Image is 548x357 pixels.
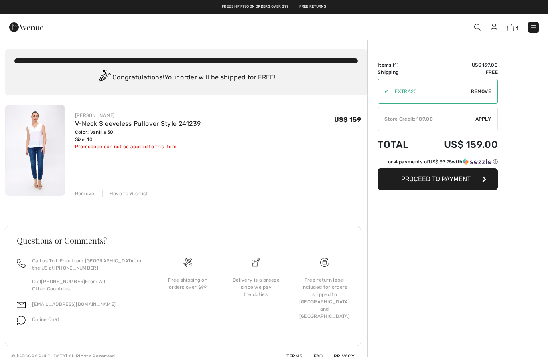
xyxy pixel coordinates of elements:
a: Free shipping on orders over $99 [222,4,289,10]
div: Promocode can not be applied to this item [75,143,201,150]
div: Free return label included for orders shipped to [GEOGRAPHIC_DATA] and [GEOGRAPHIC_DATA] [297,276,352,320]
img: Search [474,24,481,31]
div: Move to Wishlist [102,190,148,197]
span: Proceed to Payment [401,175,471,183]
img: Shopping Bag [507,24,514,31]
a: [PHONE_NUMBER] [54,265,98,271]
img: Menu [530,24,538,32]
img: Congratulation2.svg [96,70,112,86]
h3: Questions or Comments? [17,236,349,244]
a: Free Returns [299,4,326,10]
td: Shipping [378,69,422,76]
img: 1ère Avenue [9,19,43,35]
span: 1 [516,25,518,31]
p: Dial From All Other Countries [32,278,144,292]
td: Total [378,131,422,158]
img: Delivery is a breeze since we pay the duties! [252,258,260,267]
img: Free shipping on orders over $99 [183,258,192,267]
p: Call us Toll-Free from [GEOGRAPHIC_DATA] or the US at [32,257,144,272]
img: chat [17,316,26,325]
div: or 4 payments ofUS$ 39.75withSezzle Click to learn more about Sezzle [378,158,498,168]
img: Sezzle [463,158,491,165]
input: Promo code [388,79,471,103]
img: V-Neck Sleeveless Pullover Style 241239 [5,105,65,196]
div: Store Credit: 189.00 [378,115,475,123]
td: US$ 159.00 [422,61,498,69]
span: US$ 39.75 [429,159,452,165]
img: email [17,301,26,309]
span: 1 [394,62,397,68]
img: My Info [491,24,497,32]
img: call [17,259,26,268]
a: [PHONE_NUMBER] [41,279,85,284]
button: Proceed to Payment [378,168,498,190]
td: Items ( ) [378,61,422,69]
span: US$ 159 [334,116,361,123]
div: [PERSON_NAME] [75,112,201,119]
div: Remove [75,190,95,197]
div: Free shipping on orders over $99 [160,276,215,291]
div: ✔ [378,88,388,95]
a: V-Neck Sleeveless Pullover Style 241239 [75,120,201,127]
img: Free shipping on orders over $99 [320,258,329,267]
td: Free [422,69,498,76]
a: [EMAIL_ADDRESS][DOMAIN_NAME] [32,301,116,307]
td: US$ 159.00 [422,131,498,158]
div: or 4 payments of with [388,158,498,165]
div: Color: Vanilla 30 Size: 10 [75,129,201,143]
a: 1 [507,22,518,32]
a: 1ère Avenue [9,23,43,30]
div: Delivery is a breeze since we pay the duties! [228,276,284,298]
div: Congratulations! Your order will be shipped for FREE! [14,70,358,86]
span: Apply [475,115,491,123]
span: Remove [471,88,491,95]
span: Online Chat [32,317,59,322]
